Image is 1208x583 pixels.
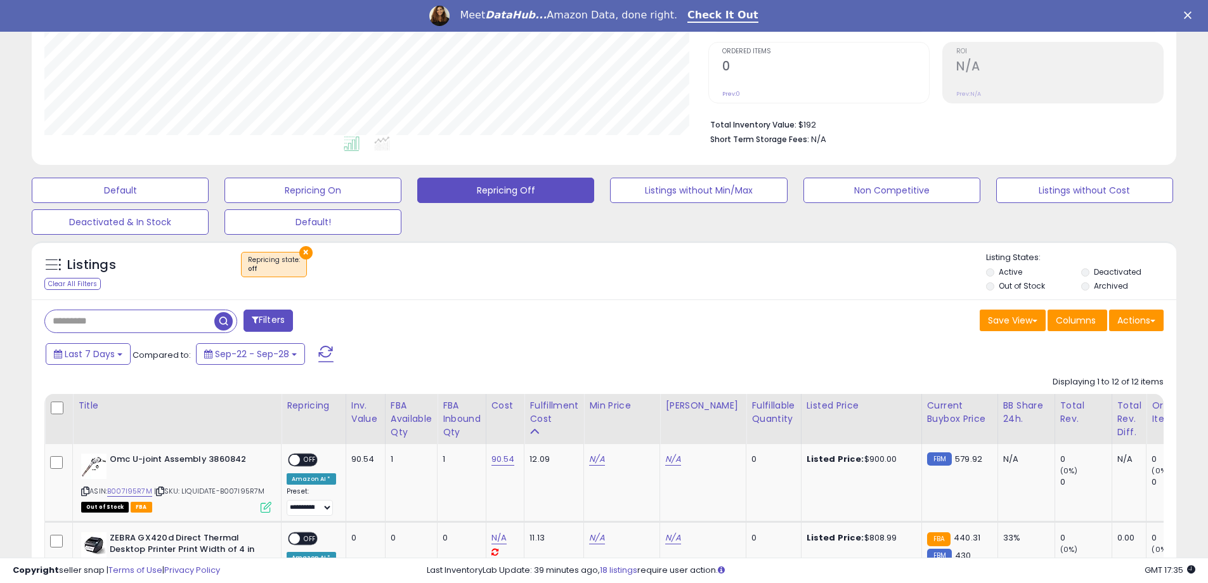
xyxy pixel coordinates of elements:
[529,454,574,465] div: 12.09
[927,532,951,546] small: FBA
[248,265,300,273] div: off
[133,349,191,361] span: Compared to:
[287,487,336,516] div: Preset:
[110,532,264,582] b: ZEBRA GX420d Direct Thermal Desktop Printer Print Width of 4 in USB Serial and Ethernet Port Conn...
[13,565,220,577] div: seller snap | |
[32,209,209,235] button: Deactivated & In Stock
[215,348,289,360] span: Sep-22 - Sep-28
[13,564,59,576] strong: Copyright
[299,246,313,259] button: ×
[1060,476,1112,488] div: 0
[287,473,336,485] div: Amazon AI *
[164,564,220,576] a: Privacy Policy
[81,532,107,558] img: 41b1ZW1j5BL._SL40_.jpg
[529,532,574,544] div: 11.13
[710,116,1154,131] li: $192
[81,454,107,479] img: 41UlS2T4IdL._SL40_.jpg
[443,454,476,465] div: 1
[491,399,519,412] div: Cost
[1060,466,1078,476] small: (0%)
[751,454,791,465] div: 0
[244,310,293,332] button: Filters
[78,399,276,412] div: Title
[999,266,1022,277] label: Active
[1152,544,1169,554] small: (0%)
[722,48,929,55] span: Ordered Items
[1094,266,1141,277] label: Deactivated
[460,9,677,22] div: Meet Amazon Data, done right.
[986,252,1176,264] p: Listing States:
[710,134,809,145] b: Short Term Storage Fees:
[443,399,481,439] div: FBA inbound Qty
[529,399,578,426] div: Fulfillment Cost
[351,532,375,544] div: 0
[81,454,271,511] div: ASIN:
[807,399,916,412] div: Listed Price
[1117,399,1141,439] div: Total Rev. Diff.
[722,90,740,98] small: Prev: 0
[67,256,116,274] h5: Listings
[46,343,131,365] button: Last 7 Days
[1053,376,1164,388] div: Displaying 1 to 12 of 12 items
[1109,310,1164,331] button: Actions
[485,9,547,21] i: DataHub...
[1117,532,1137,544] div: 0.00
[131,502,152,513] span: FBA
[65,348,115,360] span: Last 7 Days
[980,310,1046,331] button: Save View
[44,278,101,290] div: Clear All Filters
[1094,280,1128,291] label: Archived
[927,399,992,426] div: Current Buybox Price
[491,532,507,544] a: N/A
[722,59,929,76] h2: 0
[248,255,300,274] span: Repricing state :
[1152,466,1169,476] small: (0%)
[443,532,476,544] div: 0
[1152,532,1203,544] div: 0
[1060,532,1112,544] div: 0
[1060,544,1078,554] small: (0%)
[927,452,952,466] small: FBM
[196,343,305,365] button: Sep-22 - Sep-28
[491,453,515,466] a: 90.54
[610,178,787,203] button: Listings without Min/Max
[224,209,401,235] button: Default!
[807,532,864,544] b: Listed Price:
[1145,564,1195,576] span: 2025-10-6 17:35 GMT
[589,532,604,544] a: N/A
[751,399,795,426] div: Fulfillable Quantity
[1048,310,1107,331] button: Columns
[1060,454,1112,465] div: 0
[32,178,209,203] button: Default
[1152,454,1203,465] div: 0
[807,454,912,465] div: $900.00
[807,532,912,544] div: $808.99
[391,532,427,544] div: 0
[803,178,980,203] button: Non Competitive
[107,486,152,497] a: B007I95R7M
[1003,454,1045,465] div: N/A
[300,455,320,466] span: OFF
[417,178,594,203] button: Repricing Off
[108,564,162,576] a: Terms of Use
[665,399,741,412] div: [PERSON_NAME]
[956,48,1163,55] span: ROI
[999,280,1045,291] label: Out of Stock
[287,399,341,412] div: Repricing
[807,453,864,465] b: Listed Price:
[1003,399,1049,426] div: BB Share 24h.
[956,90,981,98] small: Prev: N/A
[351,399,380,426] div: Inv. value
[391,399,432,439] div: FBA Available Qty
[665,532,680,544] a: N/A
[427,565,1195,577] div: Last InventoryLab Update: 39 minutes ago, require user action.
[710,119,796,130] b: Total Inventory Value:
[1184,11,1197,19] div: Close
[110,454,264,469] b: Omc U-joint Assembly 3860842
[81,502,129,513] span: All listings that are currently out of stock and unavailable for purchase on Amazon
[1117,454,1137,465] div: N/A
[391,454,427,465] div: 1
[1152,476,1203,488] div: 0
[665,453,680,466] a: N/A
[589,399,654,412] div: Min Price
